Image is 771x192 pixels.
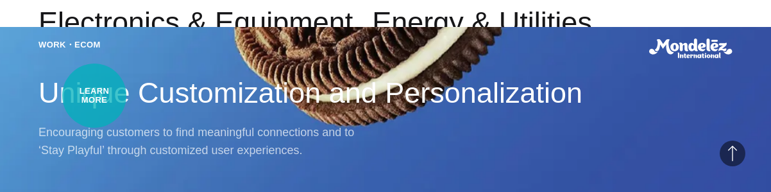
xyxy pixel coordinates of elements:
p: Encouraging customers to find meaningful connections and to ‘Stay Playful’ through customized use... [38,123,359,159]
div: Work・Ecom [38,39,101,58]
h2: Unique Customization and Personalization [38,74,733,112]
a: Energy & Utilities [372,6,592,39]
button: Back to Top [720,141,745,166]
a: Electronics & Equipment [38,6,353,39]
